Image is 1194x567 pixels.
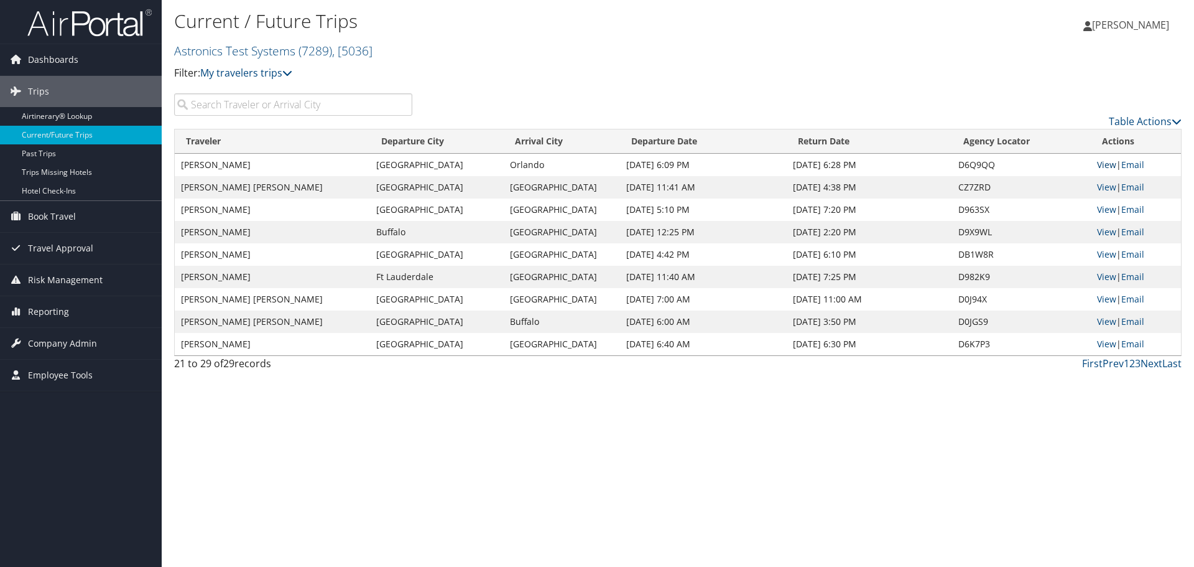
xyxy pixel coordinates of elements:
[370,266,504,288] td: Ft Lauderdale
[620,243,787,266] td: [DATE] 4:42 PM
[620,311,787,333] td: [DATE] 6:00 AM
[1097,271,1116,283] a: View
[28,328,97,359] span: Company Admin
[298,42,332,59] span: ( 7289 )
[175,288,370,311] td: [PERSON_NAME] [PERSON_NAME]
[620,199,787,221] td: [DATE] 5:10 PM
[620,266,787,288] td: [DATE] 11:40 AM
[1092,18,1169,32] span: [PERSON_NAME]
[952,154,1091,176] td: D6Q9QQ
[223,357,234,370] span: 29
[1091,154,1181,176] td: |
[504,176,620,199] td: [GEOGRAPHIC_DATA]
[1097,338,1116,350] a: View
[620,129,787,154] th: Departure Date: activate to sort column descending
[1097,204,1116,215] a: View
[504,221,620,243] td: [GEOGRAPHIC_DATA]
[787,221,952,243] td: [DATE] 2:20 PM
[952,243,1091,266] td: DB1W8R
[952,266,1091,288] td: D982K9
[27,8,152,37] img: airportal-logo.png
[1091,176,1181,199] td: |
[1121,181,1144,193] a: Email
[952,129,1091,154] th: Agency Locator: activate to sort column ascending
[175,333,370,355] td: [PERSON_NAME]
[1097,248,1116,260] a: View
[1097,293,1116,305] a: View
[370,221,504,243] td: Buffalo
[370,129,504,154] th: Departure City: activate to sort column ascending
[175,199,370,221] td: [PERSON_NAME]
[787,243,952,266] td: [DATE] 6:10 PM
[504,311,620,333] td: Buffalo
[504,199,620,221] td: [GEOGRAPHIC_DATA]
[1141,357,1162,370] a: Next
[620,333,787,355] td: [DATE] 6:40 AM
[504,154,620,176] td: Orlando
[1097,181,1116,193] a: View
[175,154,370,176] td: [PERSON_NAME]
[370,311,504,333] td: [GEOGRAPHIC_DATA]
[370,333,504,355] td: [GEOGRAPHIC_DATA]
[1121,226,1144,238] a: Email
[787,311,952,333] td: [DATE] 3:50 PM
[28,233,93,264] span: Travel Approval
[952,333,1091,355] td: D6K7P3
[1091,129,1181,154] th: Actions
[1097,159,1116,171] a: View
[787,288,952,311] td: [DATE] 11:00 AM
[174,8,846,34] h1: Current / Future Trips
[952,311,1091,333] td: D0JGS9
[28,296,69,327] span: Reporting
[28,201,76,232] span: Book Travel
[175,176,370,199] td: [PERSON_NAME] [PERSON_NAME]
[787,333,952,355] td: [DATE] 6:30 PM
[504,243,620,266] td: [GEOGRAPHIC_DATA]
[504,266,620,288] td: [GEOGRAPHIC_DATA]
[175,221,370,243] td: [PERSON_NAME]
[504,333,620,355] td: [GEOGRAPHIC_DATA]
[620,154,787,176] td: [DATE] 6:09 PM
[1129,357,1135,370] a: 2
[952,221,1091,243] td: D9X9WL
[175,311,370,333] td: [PERSON_NAME] [PERSON_NAME]
[1162,357,1182,370] a: Last
[174,42,373,59] a: Astronics Test Systems
[370,288,504,311] td: [GEOGRAPHIC_DATA]
[370,154,504,176] td: [GEOGRAPHIC_DATA]
[1121,338,1144,350] a: Email
[332,42,373,59] span: , [ 5036 ]
[28,76,49,107] span: Trips
[787,129,952,154] th: Return Date: activate to sort column ascending
[787,199,952,221] td: [DATE] 7:20 PM
[787,266,952,288] td: [DATE] 7:25 PM
[620,288,787,311] td: [DATE] 7:00 AM
[787,154,952,176] td: [DATE] 6:28 PM
[1121,204,1144,215] a: Email
[1121,248,1144,260] a: Email
[28,360,93,391] span: Employee Tools
[175,129,370,154] th: Traveler: activate to sort column ascending
[952,176,1091,199] td: CZ7ZRD
[1091,266,1181,288] td: |
[1097,226,1116,238] a: View
[175,266,370,288] td: [PERSON_NAME]
[1091,288,1181,311] td: |
[1091,333,1181,355] td: |
[370,243,504,266] td: [GEOGRAPHIC_DATA]
[28,44,78,75] span: Dashboards
[1121,271,1144,283] a: Email
[174,65,846,82] p: Filter:
[174,356,412,377] div: 21 to 29 of records
[952,199,1091,221] td: D963SX
[1097,316,1116,327] a: View
[370,176,504,199] td: [GEOGRAPHIC_DATA]
[1082,357,1103,370] a: First
[504,129,620,154] th: Arrival City: activate to sort column ascending
[787,176,952,199] td: [DATE] 4:38 PM
[1103,357,1124,370] a: Prev
[1091,221,1181,243] td: |
[952,288,1091,311] td: D0J94X
[200,66,292,80] a: My travelers trips
[620,176,787,199] td: [DATE] 11:41 AM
